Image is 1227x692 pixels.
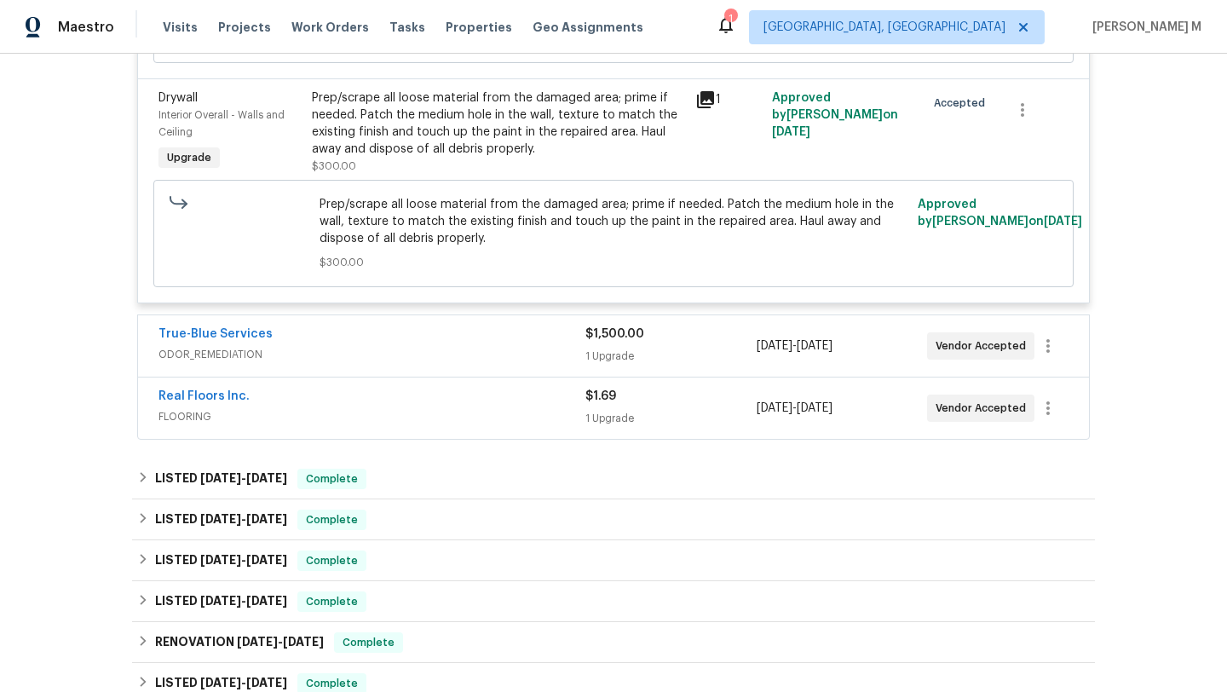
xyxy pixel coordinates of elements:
[246,554,287,566] span: [DATE]
[246,677,287,689] span: [DATE]
[299,675,365,692] span: Complete
[757,400,832,417] span: -
[299,470,365,487] span: Complete
[200,677,287,689] span: -
[246,472,287,484] span: [DATE]
[200,554,241,566] span: [DATE]
[585,390,616,402] span: $1.69
[446,19,512,36] span: Properties
[291,19,369,36] span: Work Orders
[218,19,271,36] span: Projects
[533,19,643,36] span: Geo Assignments
[757,337,832,355] span: -
[155,510,287,530] h6: LISTED
[757,340,792,352] span: [DATE]
[58,19,114,36] span: Maestro
[936,337,1033,355] span: Vendor Accepted
[132,581,1095,622] div: LISTED [DATE]-[DATE]Complete
[155,469,287,489] h6: LISTED
[936,400,1033,417] span: Vendor Accepted
[132,622,1095,663] div: RENOVATION [DATE]-[DATE]Complete
[389,21,425,33] span: Tasks
[772,92,898,138] span: Approved by [PERSON_NAME] on
[200,513,241,525] span: [DATE]
[320,196,908,247] span: Prep/scrape all loose material from the damaged area; prime if needed. Patch the medium hole in t...
[695,89,762,110] div: 1
[155,632,324,653] h6: RENOVATION
[797,340,832,352] span: [DATE]
[158,92,198,104] span: Drywall
[772,126,810,138] span: [DATE]
[132,540,1095,581] div: LISTED [DATE]-[DATE]Complete
[312,161,356,171] span: $300.00
[155,551,287,571] h6: LISTED
[237,636,278,648] span: [DATE]
[200,554,287,566] span: -
[200,677,241,689] span: [DATE]
[312,89,685,158] div: Prep/scrape all loose material from the damaged area; prime if needed. Patch the medium hole in t...
[155,591,287,612] h6: LISTED
[246,513,287,525] span: [DATE]
[200,472,241,484] span: [DATE]
[160,149,218,166] span: Upgrade
[200,595,241,607] span: [DATE]
[585,348,756,365] div: 1 Upgrade
[299,593,365,610] span: Complete
[934,95,992,112] span: Accepted
[158,328,273,340] a: True-Blue Services
[797,402,832,414] span: [DATE]
[237,636,324,648] span: -
[724,10,736,27] div: 1
[757,402,792,414] span: [DATE]
[158,346,585,363] span: ODOR_REMEDIATION
[132,458,1095,499] div: LISTED [DATE]-[DATE]Complete
[1044,216,1082,228] span: [DATE]
[585,410,756,427] div: 1 Upgrade
[1086,19,1201,36] span: [PERSON_NAME] M
[299,552,365,569] span: Complete
[299,511,365,528] span: Complete
[163,19,198,36] span: Visits
[283,636,324,648] span: [DATE]
[246,595,287,607] span: [DATE]
[158,390,250,402] a: Real Floors Inc.
[763,19,1005,36] span: [GEOGRAPHIC_DATA], [GEOGRAPHIC_DATA]
[200,472,287,484] span: -
[585,328,644,340] span: $1,500.00
[336,634,401,651] span: Complete
[158,110,285,137] span: Interior Overall - Walls and Ceiling
[918,199,1082,228] span: Approved by [PERSON_NAME] on
[320,254,908,271] span: $300.00
[158,408,585,425] span: FLOORING
[132,499,1095,540] div: LISTED [DATE]-[DATE]Complete
[200,513,287,525] span: -
[200,595,287,607] span: -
